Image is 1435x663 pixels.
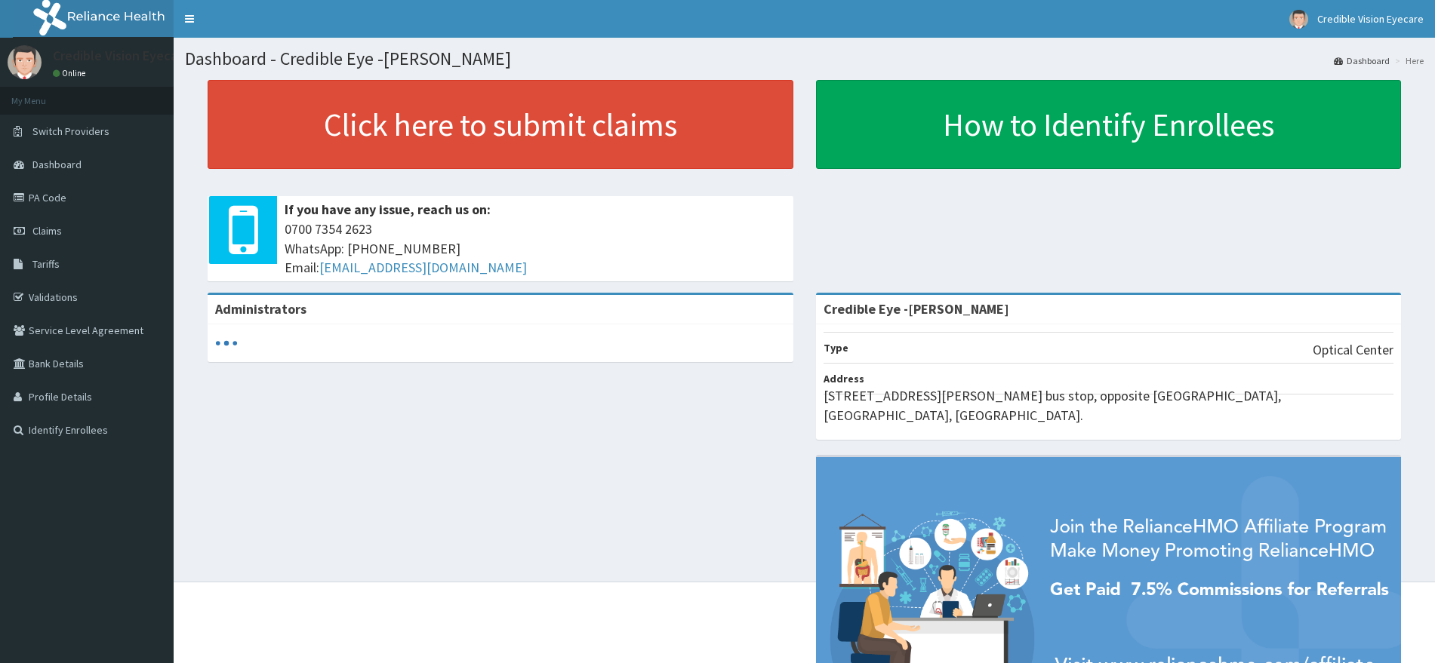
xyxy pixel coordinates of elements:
[816,80,1402,169] a: How to Identify Enrollees
[32,158,82,171] span: Dashboard
[285,201,491,218] b: If you have any issue, reach us on:
[1317,12,1424,26] span: Credible Vision Eyecare
[32,124,109,138] span: Switch Providers
[8,45,42,79] img: User Image
[1391,54,1424,67] li: Here
[53,68,89,78] a: Online
[185,49,1424,69] h1: Dashboard - Credible Eye -[PERSON_NAME]
[824,300,1009,318] strong: Credible Eye -[PERSON_NAME]
[824,372,864,385] b: Address
[208,80,793,169] a: Click here to submit claims
[1334,54,1390,67] a: Dashboard
[824,386,1394,425] p: [STREET_ADDRESS][PERSON_NAME] bus stop, opposite [GEOGRAPHIC_DATA], [GEOGRAPHIC_DATA], [GEOGRAPHI...
[824,341,848,355] b: Type
[53,49,189,63] p: Credible Vision Eyecare
[215,332,238,355] svg: audio-loading
[32,224,62,238] span: Claims
[1313,340,1393,360] p: Optical Center
[285,219,786,278] span: 0700 7354 2623 WhatsApp: [PHONE_NUMBER] Email:
[1289,10,1308,29] img: User Image
[32,257,60,271] span: Tariffs
[215,300,306,318] b: Administrators
[319,259,527,276] a: [EMAIL_ADDRESS][DOMAIN_NAME]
